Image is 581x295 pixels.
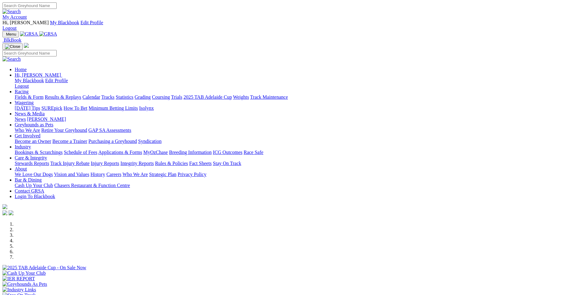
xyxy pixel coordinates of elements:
span: Hi, [PERSON_NAME] [2,20,49,25]
a: Logout [15,83,29,89]
span: Hi, [PERSON_NAME] [15,72,61,78]
a: [PERSON_NAME] [27,117,66,122]
a: Careers [106,172,121,177]
a: Who We Are [123,172,148,177]
a: Calendar [82,94,100,100]
div: News & Media [15,117,579,122]
a: Isolynx [139,105,154,111]
img: Greyhounds As Pets [2,282,47,287]
img: Cash Up Your Club [2,270,46,276]
a: Bar & Dining [15,177,42,182]
a: Coursing [152,94,170,100]
a: Integrity Reports [120,161,154,166]
button: Toggle navigation [2,31,19,37]
div: Bar & Dining [15,183,579,188]
a: Track Injury Rebate [50,161,89,166]
a: Fact Sheets [189,161,212,166]
a: About [15,166,27,171]
a: Injury Reports [91,161,119,166]
a: Stewards Reports [15,161,49,166]
div: Greyhounds as Pets [15,128,579,133]
a: ICG Outcomes [213,150,242,155]
input: Search [2,2,57,9]
a: MyOzChase [143,150,168,155]
a: SUREpick [41,105,62,111]
img: Close [5,44,20,49]
a: Strategic Plan [149,172,176,177]
a: Become a Trainer [52,139,87,144]
a: Edit Profile [81,20,103,25]
button: Toggle navigation [2,43,23,50]
img: Industry Links [2,287,36,293]
div: Hi, [PERSON_NAME] [15,78,579,89]
a: My Account [2,14,27,20]
a: News & Media [15,111,45,116]
img: 2025 TAB Adelaide Cup - On Sale Now [2,265,86,270]
a: Cash Up Your Club [15,183,53,188]
a: [DATE] Tips [15,105,40,111]
a: Logout [2,25,17,31]
div: About [15,172,579,177]
div: My Account [2,20,579,31]
div: Racing [15,94,579,100]
a: Industry [15,144,31,149]
a: Statistics [116,94,134,100]
a: Wagering [15,100,34,105]
a: Minimum Betting Limits [89,105,138,111]
div: Industry [15,150,579,155]
a: Get Involved [15,133,40,138]
a: My Blackbook [15,78,44,83]
a: Greyhounds as Pets [15,122,53,127]
img: logo-grsa-white.png [2,204,7,209]
a: Login To Blackbook [15,194,55,199]
a: Results & Replays [45,94,81,100]
img: IER REPORT [2,276,35,282]
a: Privacy Policy [178,172,206,177]
a: Grading [135,94,151,100]
img: GRSA [20,31,38,37]
div: Get Involved [15,139,579,144]
span: Menu [6,32,16,36]
img: logo-grsa-white.png [24,43,29,48]
a: GAP SA Assessments [89,128,131,133]
a: Weights [233,94,249,100]
a: Become an Owner [15,139,51,144]
a: We Love Our Dogs [15,172,53,177]
a: Purchasing a Greyhound [89,139,137,144]
a: Edit Profile [45,78,68,83]
a: News [15,117,26,122]
img: Search [2,56,21,62]
img: GRSA [39,31,57,37]
a: Retire Your Greyhound [41,128,87,133]
a: Racing [15,89,28,94]
a: Tracks [101,94,115,100]
a: Stay On Track [213,161,241,166]
a: History [90,172,105,177]
a: 2025 TAB Adelaide Cup [183,94,232,100]
a: Syndication [138,139,161,144]
a: Breeding Information [169,150,212,155]
a: How To Bet [64,105,88,111]
a: Rules & Policies [155,161,188,166]
a: Hi, [PERSON_NAME] [15,72,62,78]
a: Home [15,67,27,72]
a: Track Maintenance [250,94,288,100]
input: Search [2,50,57,56]
div: Wagering [15,105,579,111]
a: Race Safe [243,150,263,155]
a: Applications & Forms [98,150,142,155]
a: Chasers Restaurant & Function Centre [54,183,130,188]
div: Care & Integrity [15,161,579,166]
a: My Blackbook [50,20,79,25]
a: BlkBook [2,37,21,43]
img: facebook.svg [2,210,7,215]
img: Search [2,9,21,14]
a: Fields & Form [15,94,43,100]
a: Vision and Values [54,172,89,177]
a: Care & Integrity [15,155,47,160]
a: Bookings & Scratchings [15,150,62,155]
a: Schedule of Fees [64,150,97,155]
img: twitter.svg [9,210,13,215]
span: BlkBook [4,37,21,43]
a: Contact GRSA [15,188,44,193]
